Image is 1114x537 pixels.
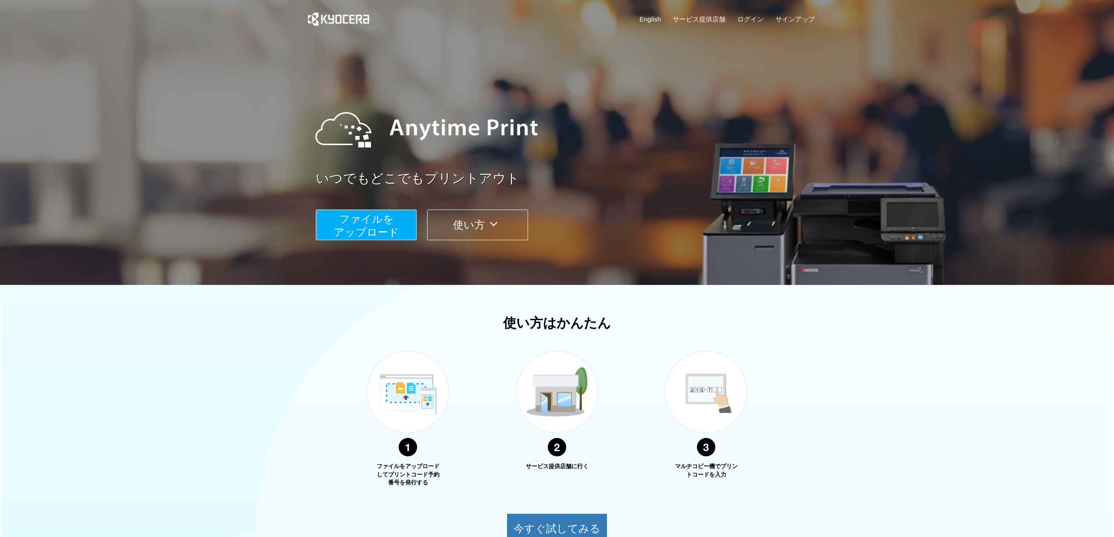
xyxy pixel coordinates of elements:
a: サービス提供店舗 [673,14,725,24]
button: ファイルを​​アップロード [316,210,417,240]
p: ファイルをアップロードしてプリントコード予約番号を発行する [375,462,441,487]
span: ファイルを ​​アップロード [334,213,399,238]
a: サインアップ [775,14,815,24]
button: 使い方 [427,210,528,240]
a: English [639,14,661,24]
p: マルチコピー機でプリントコードを入力 [673,462,739,479]
a: ログイン [737,14,764,24]
a: いつでもどこでもプリントアウト [316,169,820,188]
p: サービス提供店舗に行く [524,462,590,471]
